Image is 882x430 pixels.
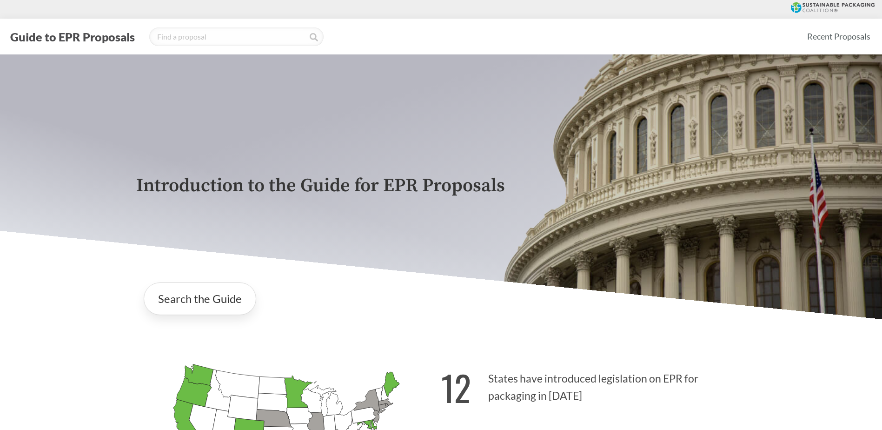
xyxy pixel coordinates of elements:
[441,356,746,413] p: States have introduced legislation on EPR for packaging in [DATE]
[803,26,875,47] a: Recent Proposals
[441,362,471,413] strong: 12
[149,27,324,46] input: Find a proposal
[136,175,746,196] p: Introduction to the Guide for EPR Proposals
[7,29,138,44] button: Guide to EPR Proposals
[144,282,256,315] a: Search the Guide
